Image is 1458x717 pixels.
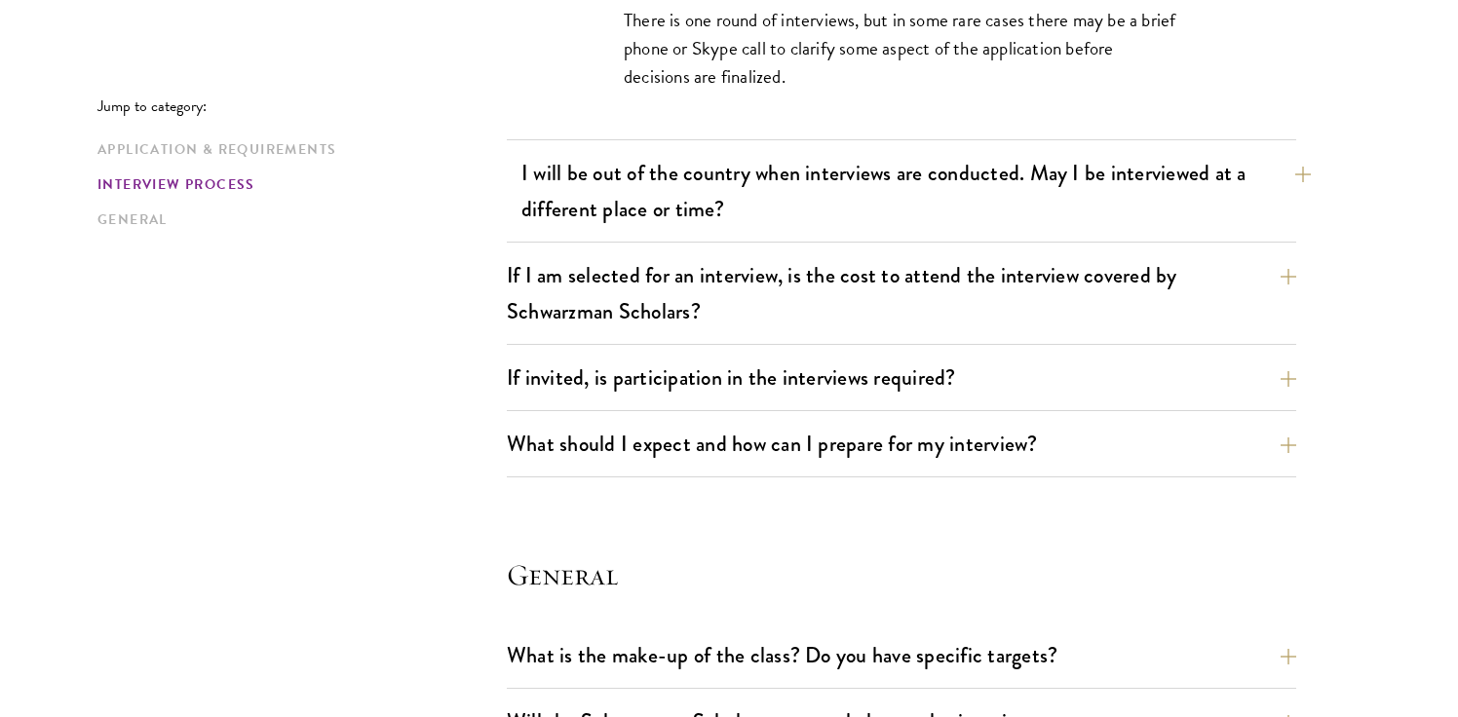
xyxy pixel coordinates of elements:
[97,209,495,230] a: General
[97,174,495,195] a: Interview Process
[97,97,507,115] p: Jump to category:
[507,555,1296,594] h4: General
[521,151,1311,231] button: I will be out of the country when interviews are conducted. May I be interviewed at a different p...
[97,139,495,160] a: Application & Requirements
[624,6,1179,91] p: There is one round of interviews, but in some rare cases there may be a brief phone or Skype call...
[507,633,1296,677] button: What is the make-up of the class? Do you have specific targets?
[507,253,1296,333] button: If I am selected for an interview, is the cost to attend the interview covered by Schwarzman Scho...
[507,422,1296,466] button: What should I expect and how can I prepare for my interview?
[507,356,1296,399] button: If invited, is participation in the interviews required?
